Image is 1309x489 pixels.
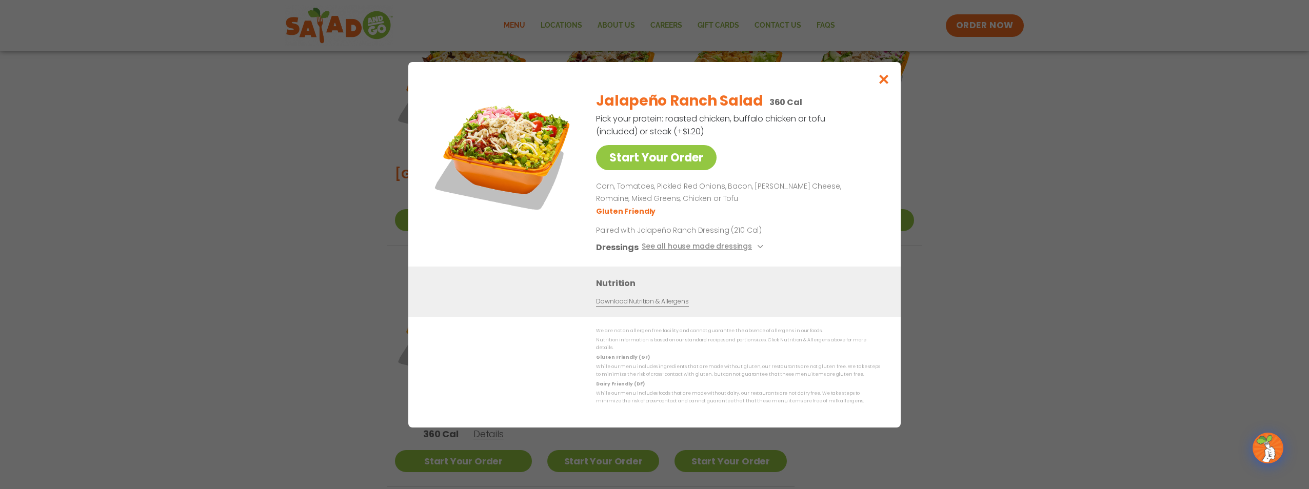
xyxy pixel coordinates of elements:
p: While our menu includes foods that are made without dairy, our restaurants are not dairy free. We... [596,390,880,405]
p: We are not an allergen free facility and cannot guarantee the absence of allergens in our foods. [596,327,880,335]
a: Start Your Order [596,145,717,170]
p: Paired with Jalapeño Ranch Dressing (210 Cal) [596,225,786,235]
p: Nutrition information is based on our standard recipes and portion sizes. Click Nutrition & Aller... [596,336,880,352]
p: While our menu includes ingredients that are made without gluten, our restaurants are not gluten ... [596,363,880,379]
a: Download Nutrition & Allergens [596,296,688,306]
p: 360 Cal [769,96,802,109]
h3: Nutrition [596,276,885,289]
strong: Gluten Friendly (GF) [596,354,649,360]
li: Gluten Friendly [596,206,657,216]
button: Close modal [867,62,901,96]
h2: Jalapeño Ranch Salad [596,90,763,112]
img: Featured product photo for Jalapeño Ranch Salad [431,83,575,226]
p: Pick your protein: roasted chicken, buffalo chicken or tofu (included) or steak (+$1.20) [596,112,827,138]
strong: Dairy Friendly (DF) [596,380,644,386]
img: wpChatIcon [1254,434,1282,462]
p: Corn, Tomatoes, Pickled Red Onions, Bacon, [PERSON_NAME] Cheese, Romaine, Mixed Greens, Chicken o... [596,180,876,205]
h3: Dressings [596,240,639,253]
button: See all house made dressings [642,240,766,253]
